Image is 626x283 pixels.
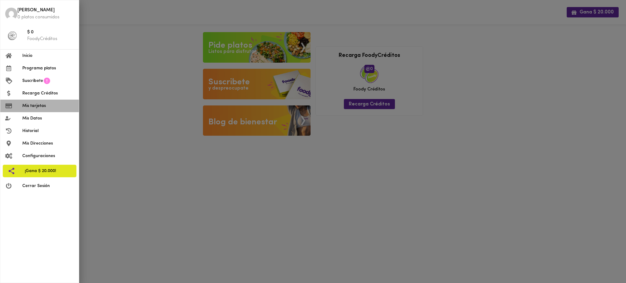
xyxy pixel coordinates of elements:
[591,248,620,277] iframe: Messagebird Livechat Widget
[22,103,74,109] span: Mis tarjetas
[22,153,74,159] span: Configuraciones
[22,140,74,147] span: Mis Direcciones
[17,7,74,14] span: [PERSON_NAME]
[22,78,43,84] span: Suscríbete
[22,90,74,97] span: Recarga Créditos
[22,65,74,72] span: Programa platos
[8,31,17,40] img: foody-creditos-black.png
[27,29,74,36] span: $ 0
[27,36,74,42] p: FoodyCréditos
[22,115,74,122] span: Mis Datos
[22,183,74,189] span: Cerrar Sesión
[25,168,72,174] span: ¡Gana $ 20.000!
[22,53,74,59] span: Inicio
[17,14,74,20] p: 0 platos consumidos
[22,128,74,134] span: Historial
